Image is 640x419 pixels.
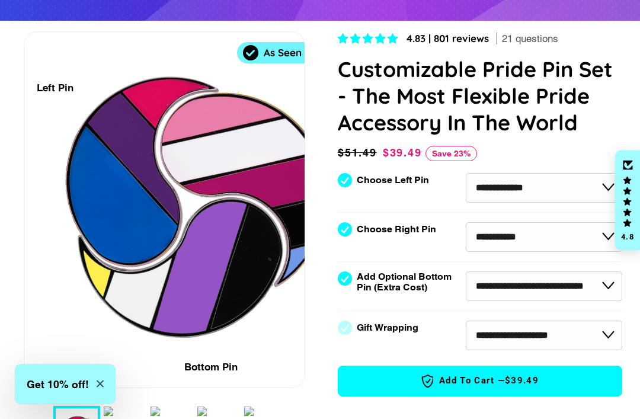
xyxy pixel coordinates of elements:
label: Gift Wrapping [357,323,418,334]
div: Left Pin [37,81,73,97]
div: Click to open Judge.me floating reviews tab [615,151,640,251]
div: Bottom Pin [184,360,238,376]
span: $39.49 [505,375,539,388]
div: 1 / 7 [24,33,305,388]
span: Add to Cart — [356,374,604,389]
label: Add Optional Bottom Pin (Extra Cost) [357,272,456,293]
button: Add to Cart —$39.49 [338,366,622,397]
div: 4.8 [620,233,635,241]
